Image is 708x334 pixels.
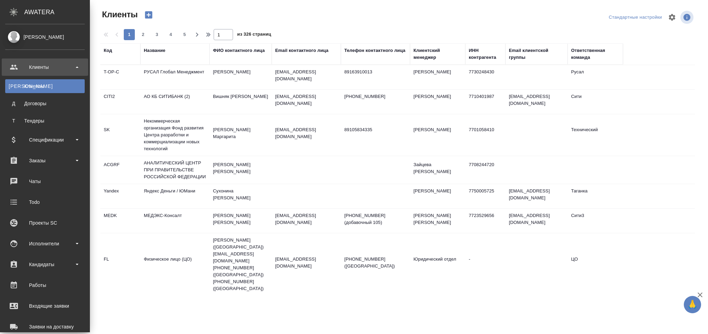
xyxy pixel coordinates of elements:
a: Проекты SC [2,214,88,232]
button: 3 [151,29,162,40]
span: 5 [179,31,190,38]
td: 7750005725 [465,184,505,208]
a: Todo [2,193,88,211]
span: Клиенты [100,9,138,20]
div: Договоры [9,100,81,107]
td: SK [100,123,140,147]
div: Кандидаты [5,259,85,270]
td: [PERSON_NAME] [PERSON_NAME] [209,158,272,182]
td: - [465,252,505,277]
span: Настроить таблицу [664,9,680,26]
a: Чаты [2,173,88,190]
td: [PERSON_NAME] ([GEOGRAPHIC_DATA]) [EMAIL_ADDRESS][DOMAIN_NAME] [PHONE_NUMBER] ([GEOGRAPHIC_DATA])... [209,233,272,296]
div: AWATERA [24,5,90,19]
td: Русал [568,65,623,89]
div: Тендеры [9,117,81,124]
td: Сухонина [PERSON_NAME] [209,184,272,208]
span: 2 [138,31,149,38]
td: [EMAIL_ADDRESS][DOMAIN_NAME] [505,90,568,114]
p: [EMAIL_ADDRESS][DOMAIN_NAME] [275,212,337,226]
div: ФИО контактного лица [213,47,265,54]
td: CITI2 [100,90,140,114]
button: Создать [140,9,157,21]
td: Сити3 [568,209,623,233]
p: [PHONE_NUMBER] [344,93,407,100]
button: 2 [138,29,149,40]
button: 🙏 [684,296,701,313]
td: T-OP-C [100,65,140,89]
td: [PERSON_NAME] [410,65,465,89]
td: Таганка [568,184,623,208]
div: Проекты SC [5,218,85,228]
span: 3 [151,31,162,38]
span: 4 [165,31,176,38]
td: 7710401987 [465,90,505,114]
td: [PERSON_NAME] [410,184,465,208]
td: Физическое лицо (ЦО) [140,252,209,277]
div: Название [144,47,165,54]
td: АНАЛИТИЧЕСКИЙ ЦЕНТР ПРИ ПРАВИТЕЛЬСТВЕ РОССИЙСКОЙ ФЕДЕРАЦИИ [140,156,209,184]
div: Входящие заявки [5,301,85,311]
div: Email контактного лица [275,47,328,54]
div: Заявки на доставку [5,322,85,332]
div: Клиенты [5,62,85,72]
td: Зайцева [PERSON_NAME] [410,158,465,182]
div: Код [104,47,112,54]
td: [PERSON_NAME] [PERSON_NAME] [209,209,272,233]
td: Yandex [100,184,140,208]
p: 89105834335 [344,126,407,133]
td: АО КБ СИТИБАНК (2) [140,90,209,114]
p: [EMAIL_ADDRESS][DOMAIN_NAME] [275,126,337,140]
a: Входящие заявки [2,297,88,315]
td: МЕДЭКС-Консалт [140,209,209,233]
td: ACGRF [100,158,140,182]
button: 5 [179,29,190,40]
td: [PERSON_NAME] [209,65,272,89]
p: 89163910013 [344,69,407,75]
div: [PERSON_NAME] [5,33,85,41]
td: 7701058410 [465,123,505,147]
div: Телефон контактного лица [344,47,406,54]
div: Заказы [5,155,85,166]
td: 7723529656 [465,209,505,233]
td: [PERSON_NAME] [PERSON_NAME] [410,209,465,233]
div: split button [607,12,664,23]
span: из 326 страниц [237,30,271,40]
button: 4 [165,29,176,40]
span: Посмотреть информацию [680,11,695,24]
td: Яндекс Деньги / ЮМани [140,184,209,208]
td: [PERSON_NAME] [410,123,465,147]
div: Исполнители [5,238,85,249]
td: Некоммерческая организация Фонд развития Центра разработки и коммерциализации новых технологий [140,114,209,156]
span: 🙏 [687,297,698,312]
td: Вишняк [PERSON_NAME] [209,90,272,114]
div: ИНН контрагента [469,47,502,61]
p: [EMAIL_ADDRESS][DOMAIN_NAME] [275,256,337,270]
td: Технический [568,123,623,147]
div: Спецификации [5,135,85,145]
td: [EMAIL_ADDRESS][DOMAIN_NAME] [505,184,568,208]
td: 7730248430 [465,65,505,89]
p: [EMAIL_ADDRESS][DOMAIN_NAME] [275,69,337,82]
td: 7708244720 [465,158,505,182]
td: Сити [568,90,623,114]
a: [PERSON_NAME]Клиенты [5,79,85,93]
p: [PHONE_NUMBER] (добавочный 105) [344,212,407,226]
td: Юридический отдел [410,252,465,277]
a: ДДоговоры [5,97,85,110]
td: [EMAIL_ADDRESS][DOMAIN_NAME] [505,209,568,233]
div: Работы [5,280,85,290]
a: ТТендеры [5,114,85,128]
a: Работы [2,277,88,294]
td: FL [100,252,140,277]
div: Клиентский менеджер [413,47,462,61]
td: MEDK [100,209,140,233]
td: [PERSON_NAME] Маргарита [209,123,272,147]
div: Чаты [5,176,85,187]
div: Todo [5,197,85,207]
td: [PERSON_NAME] [410,90,465,114]
td: ЦО [568,252,623,277]
p: [EMAIL_ADDRESS][DOMAIN_NAME] [275,93,337,107]
p: [PHONE_NUMBER] ([GEOGRAPHIC_DATA]) [344,256,407,270]
div: Email клиентской группы [509,47,564,61]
